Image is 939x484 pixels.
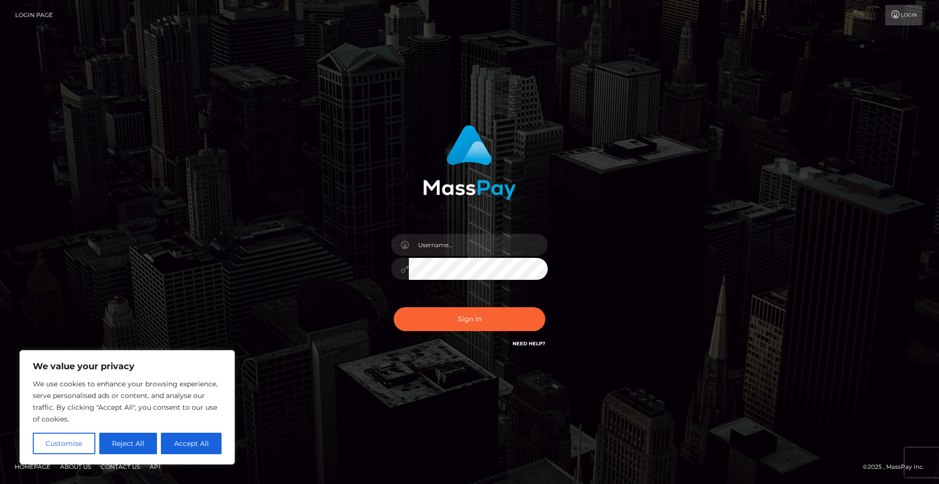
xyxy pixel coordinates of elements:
button: Accept All [161,433,222,454]
a: Homepage [11,459,54,474]
a: Contact Us [97,459,144,474]
a: About Us [56,459,95,474]
div: © 2025 , MassPay Inc. [863,462,932,472]
div: We value your privacy [20,350,235,464]
a: Need Help? [513,340,545,347]
a: API [146,459,164,474]
img: MassPay Login [423,125,516,200]
a: Login [885,5,922,25]
button: Reject All [99,433,157,454]
p: We value your privacy [33,360,222,372]
button: Sign in [394,307,545,331]
p: We use cookies to enhance your browsing experience, serve personalised ads or content, and analys... [33,378,222,425]
button: Customise [33,433,95,454]
a: Login Page [15,5,53,25]
input: Username... [409,234,548,256]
